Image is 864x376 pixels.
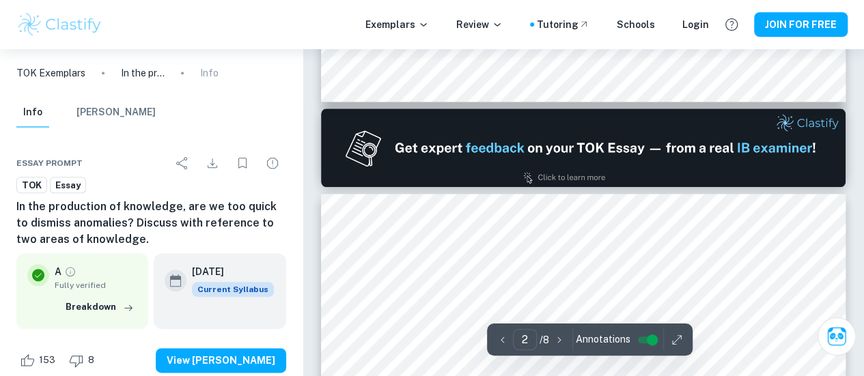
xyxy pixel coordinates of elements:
[754,12,848,37] button: JOIN FOR FREE
[17,179,46,192] span: TOK
[456,17,503,32] p: Review
[720,13,743,36] button: Help and Feedback
[192,264,263,279] h6: [DATE]
[199,149,226,177] div: Download
[16,157,83,169] span: Essay prompt
[55,264,61,279] p: A
[55,279,137,291] span: Fully verified
[200,66,219,81] p: Info
[16,199,286,248] h6: In the production of knowledge, are we too quick to dismiss anomalies? Discuss with reference to ...
[169,149,196,177] div: Share
[16,349,63,371] div: Like
[259,149,286,177] div: Report issue
[192,282,274,297] div: This exemplar is based on the current syllabus. Feel free to refer to it for inspiration/ideas wh...
[617,17,655,32] a: Schools
[16,98,49,128] button: Info
[51,179,85,192] span: Essay
[229,149,256,177] div: Bookmark
[576,332,630,347] span: Annotations
[540,332,549,347] p: / 8
[31,353,63,367] span: 153
[321,109,846,187] img: Ad
[192,282,274,297] span: Current Syllabus
[16,177,47,194] a: TOK
[121,66,165,81] p: In the production of knowledge, are we too quick to dismiss anomalies? Discuss with reference to ...
[682,17,709,32] a: Login
[537,17,589,32] a: Tutoring
[66,349,102,371] div: Dislike
[50,177,86,194] a: Essay
[76,98,156,128] button: [PERSON_NAME]
[16,66,85,81] a: TOK Exemplars
[156,348,286,373] button: View [PERSON_NAME]
[818,317,856,356] button: Ask Clai
[64,265,76,278] a: Grade fully verified
[16,11,103,38] img: Clastify logo
[365,17,429,32] p: Exemplars
[62,297,137,317] button: Breakdown
[81,353,102,367] span: 8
